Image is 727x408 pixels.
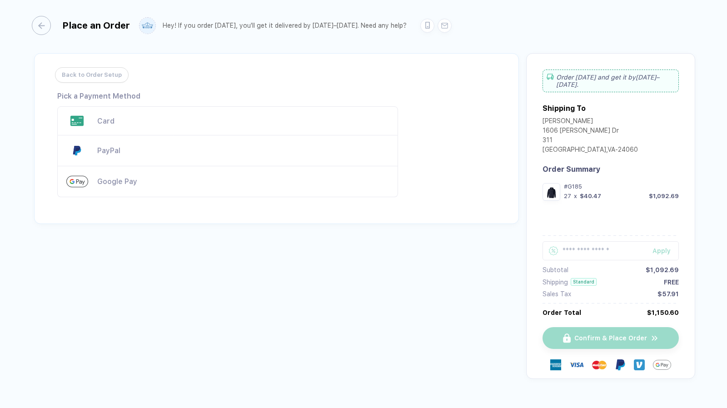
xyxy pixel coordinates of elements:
[571,278,597,286] div: Standard
[97,146,389,155] div: Paying with PayPal
[664,279,679,286] div: FREE
[97,117,389,125] div: Paying with Card
[543,290,571,298] div: Sales Tax
[646,266,679,274] div: $1,092.69
[57,106,398,135] div: Paying with Card
[57,166,398,197] div: Paying with Google Pay
[641,241,679,260] button: Apply
[580,193,601,199] div: $40.47
[564,193,571,199] div: 27
[615,359,626,370] img: Paypal
[543,104,586,113] div: Shipping To
[57,92,140,100] div: Pick a Payment Method
[569,358,584,372] img: visa
[653,356,671,374] img: GPay
[634,359,645,370] img: Venmo
[543,70,679,92] div: Order [DATE] and get it by [DATE]–[DATE] .
[163,22,407,30] div: Hey! If you order [DATE], you'll get it delivered by [DATE]–[DATE]. Need any help?
[550,359,561,370] img: express
[543,117,638,127] div: [PERSON_NAME]
[57,135,398,166] div: Paying with PayPal
[573,193,578,199] div: x
[649,193,679,199] div: $1,092.69
[543,146,638,155] div: [GEOGRAPHIC_DATA] , VA - 24060
[545,185,558,199] img: 4689d1e2-077f-4440-92e2-ffe0ba4af764_nt_front_1754411797256.jpg
[657,290,679,298] div: $57.91
[543,279,568,286] div: Shipping
[139,18,155,34] img: user profile
[62,68,122,82] span: Back to Order Setup
[62,20,130,31] div: Place an Order
[543,165,679,174] div: Order Summary
[647,309,679,316] div: $1,150.60
[55,67,129,83] button: Back to Order Setup
[564,183,679,190] div: #G185
[543,309,581,316] div: Order Total
[592,358,607,372] img: master-card
[543,266,568,274] div: Subtotal
[652,247,679,254] div: Apply
[543,127,638,136] div: 1606 [PERSON_NAME] Dr
[543,136,638,146] div: 311
[97,177,389,186] div: Paying with Google Pay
